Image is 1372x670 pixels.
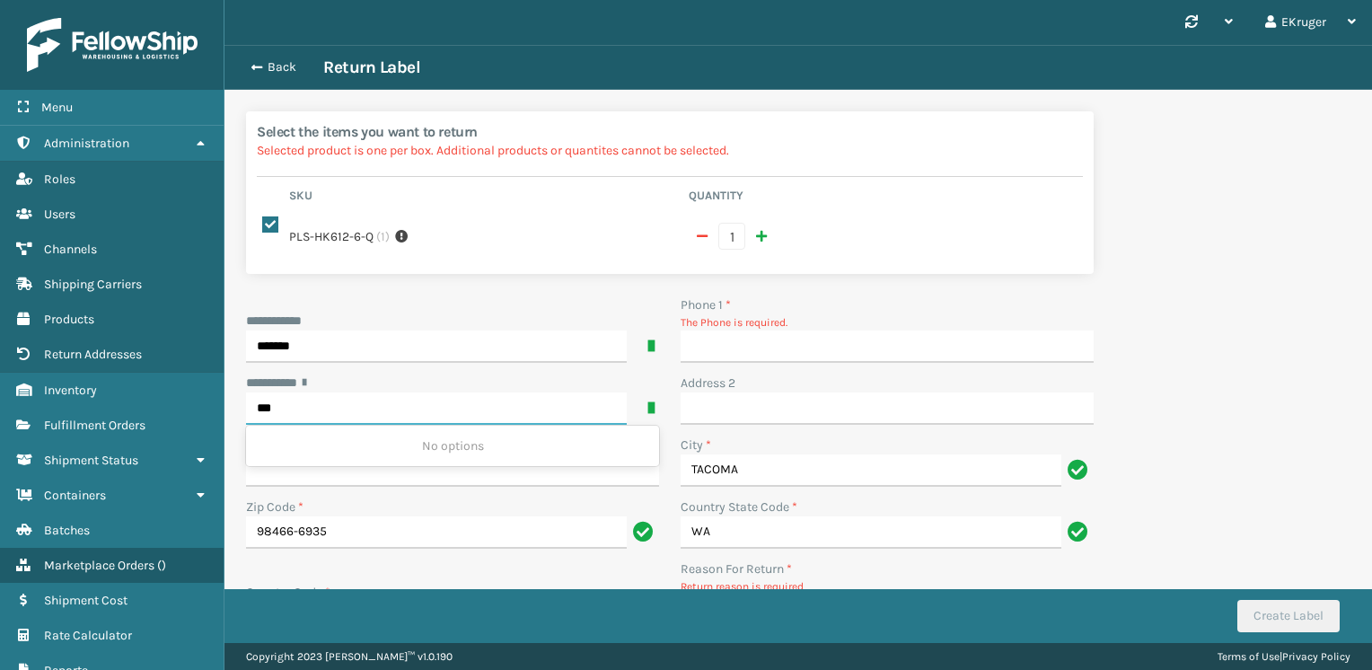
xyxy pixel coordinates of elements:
label: PLS-HK612-6-Q [289,227,374,246]
p: Copyright 2023 [PERSON_NAME]™ v 1.0.190 [246,643,453,670]
label: Reason For Return [681,560,792,578]
span: Administration [44,136,129,151]
span: Menu [41,100,73,115]
label: Country Code [246,583,330,602]
span: ( ) [157,558,166,573]
span: Shipment Status [44,453,138,468]
h3: Return Label [323,57,420,78]
button: Back [241,59,323,75]
p: Return reason is required [681,578,1094,595]
th: Sku [284,188,683,209]
span: Rate Calculator [44,628,132,643]
span: Shipment Cost [44,593,128,608]
span: Batches [44,523,90,538]
p: The Phone is required. [681,314,1094,331]
span: Shipping Carriers [44,277,142,292]
span: Products [44,312,94,327]
p: Selected product is one per box. Additional products or quantites cannot be selected. [257,141,1083,160]
th: Quantity [683,188,1083,209]
a: Terms of Use [1218,650,1280,663]
span: Containers [44,488,106,503]
label: Zip Code [246,498,303,516]
span: Users [44,207,75,222]
a: Privacy Policy [1282,650,1350,663]
span: ( 1 ) [376,227,390,246]
span: Roles [44,172,75,187]
span: Marketplace Orders [44,558,154,573]
button: Create Label [1237,600,1340,632]
h2: Select the items you want to return [257,122,1083,141]
label: Address 2 [681,374,735,392]
label: Phone 1 [681,295,731,314]
img: logo [27,18,198,72]
label: City [681,436,711,454]
span: Channels [44,242,97,257]
div: | [1218,643,1350,670]
span: Inventory [44,383,97,398]
span: Fulfillment Orders [44,418,145,433]
label: Country State Code [681,498,797,516]
span: Return Addresses [44,347,142,362]
div: No options [246,429,659,463]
